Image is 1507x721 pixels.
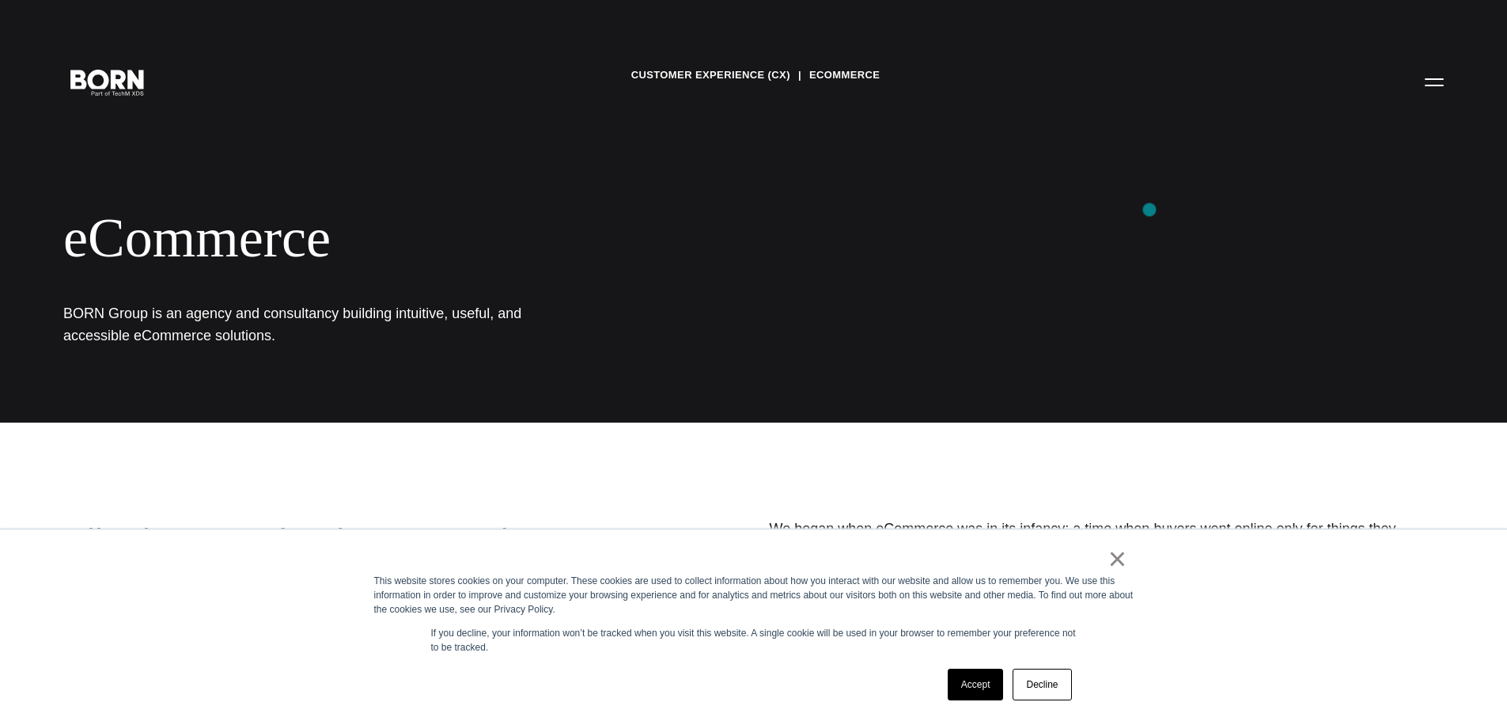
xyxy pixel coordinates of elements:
p: We began when eCommerce was in its infancy; a time when buyers went online only for things they c... [769,518,1444,607]
p: If you decline, your information won’t be tracked when you visit this website. A single cookie wi... [431,626,1077,655]
div: eCommerce [63,206,965,271]
div: This website stores cookies on your computer. These cookies are used to collect information about... [374,574,1134,617]
h1: BORN Group is an agency and consultancy building intuitive, useful, and accessible eCommerce solu... [63,302,538,347]
a: eCommerce [809,63,880,87]
a: Customer Experience (CX) [631,63,790,87]
a: × [1108,552,1127,566]
a: Decline [1013,669,1071,700]
a: Accept [948,669,1004,700]
button: Open [1415,65,1453,98]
